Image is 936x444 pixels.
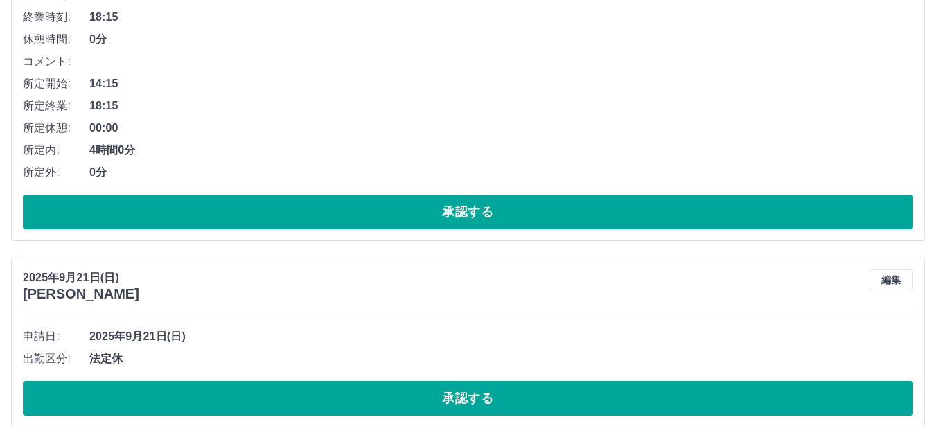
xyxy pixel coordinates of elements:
span: 所定休憩: [23,120,89,136]
span: 出勤区分: [23,350,89,367]
span: 終業時刻: [23,9,89,26]
span: 0分 [89,164,913,181]
span: 00:00 [89,120,913,136]
button: 承認する [23,381,913,416]
h3: [PERSON_NAME] [23,286,139,302]
span: 申請日: [23,328,89,345]
span: 所定外: [23,164,89,181]
span: 18:15 [89,9,913,26]
span: 18:15 [89,98,913,114]
button: 編集 [869,269,913,290]
span: 0分 [89,31,913,48]
span: 2025年9月21日(日) [89,328,913,345]
span: 休憩時間: [23,31,89,48]
span: 14:15 [89,76,913,92]
button: 承認する [23,195,913,229]
span: 所定終業: [23,98,89,114]
span: コメント: [23,53,89,70]
span: 所定開始: [23,76,89,92]
span: 法定休 [89,350,913,367]
span: 4時間0分 [89,142,913,159]
p: 2025年9月21日(日) [23,269,139,286]
span: 所定内: [23,142,89,159]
